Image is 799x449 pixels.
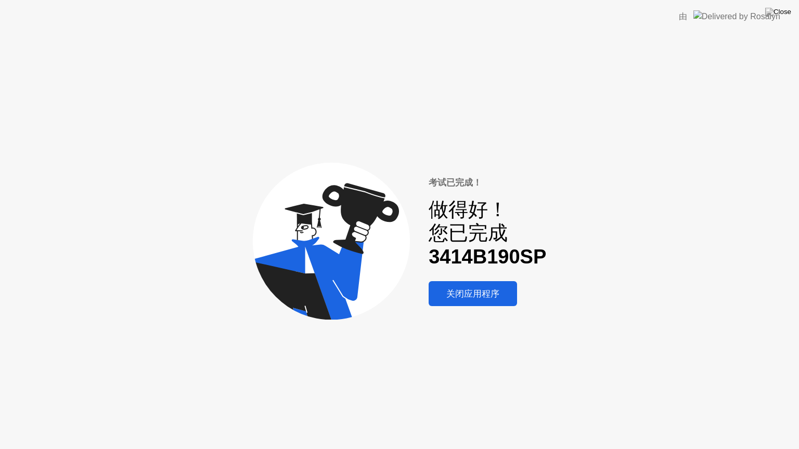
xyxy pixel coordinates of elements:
img: Delivered by Rosalyn [693,10,780,22]
button: 关闭应用程序 [429,281,517,306]
b: 3414B190SP [429,246,546,268]
div: 做得好！ 您已完成 [429,198,546,269]
div: 考试已完成！ [429,176,546,190]
img: Close [765,8,791,16]
div: 由 [679,10,687,23]
div: 关闭应用程序 [432,288,514,300]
